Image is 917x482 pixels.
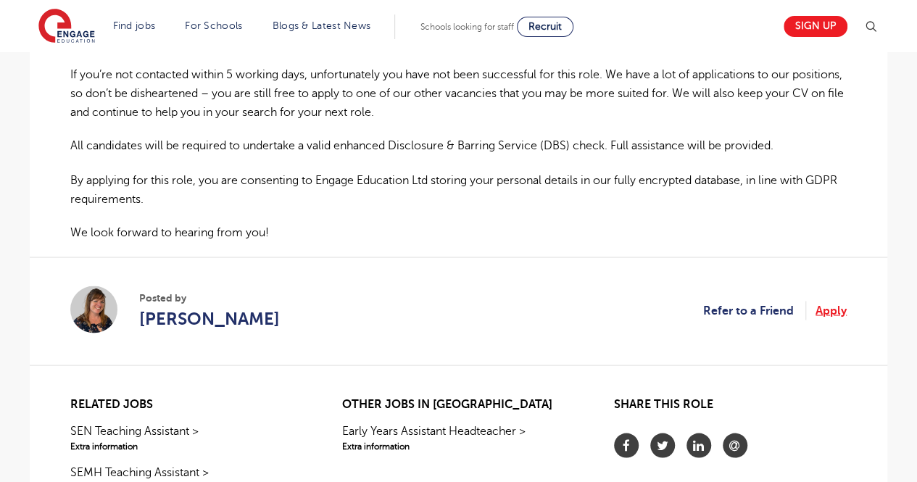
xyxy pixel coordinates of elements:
[70,439,303,452] span: Extra information
[273,20,371,31] a: Blogs & Latest News
[784,16,847,37] a: Sign up
[113,20,156,31] a: Find jobs
[139,290,280,305] span: Posted by
[517,17,573,37] a: Recruit
[420,22,514,32] span: Schools looking for staff
[70,422,303,452] a: SEN Teaching Assistant >Extra information
[185,20,242,31] a: For Schools
[528,21,562,32] span: Recruit
[614,397,847,418] h2: Share this role
[70,65,847,122] p: If you’re not contacted within 5 working days, unfortunately you have not been successful for thi...
[70,170,847,209] p: By applying for this role, you are consenting to Engage Education Ltd storing your personal detai...
[342,422,575,452] a: Early Years Assistant Headteacher >Extra information
[70,397,303,411] h2: Related jobs
[139,305,280,331] a: [PERSON_NAME]
[342,439,575,452] span: Extra information
[38,9,95,45] img: Engage Education
[703,301,806,320] a: Refer to a Friend
[342,397,575,411] h2: Other jobs in [GEOGRAPHIC_DATA]
[816,301,847,320] a: Apply
[70,223,847,241] p: We look forward to hearing from you!
[70,136,847,155] p: All candidates will be required to undertake a valid enhanced Disclosure & Barring Service (DBS) ...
